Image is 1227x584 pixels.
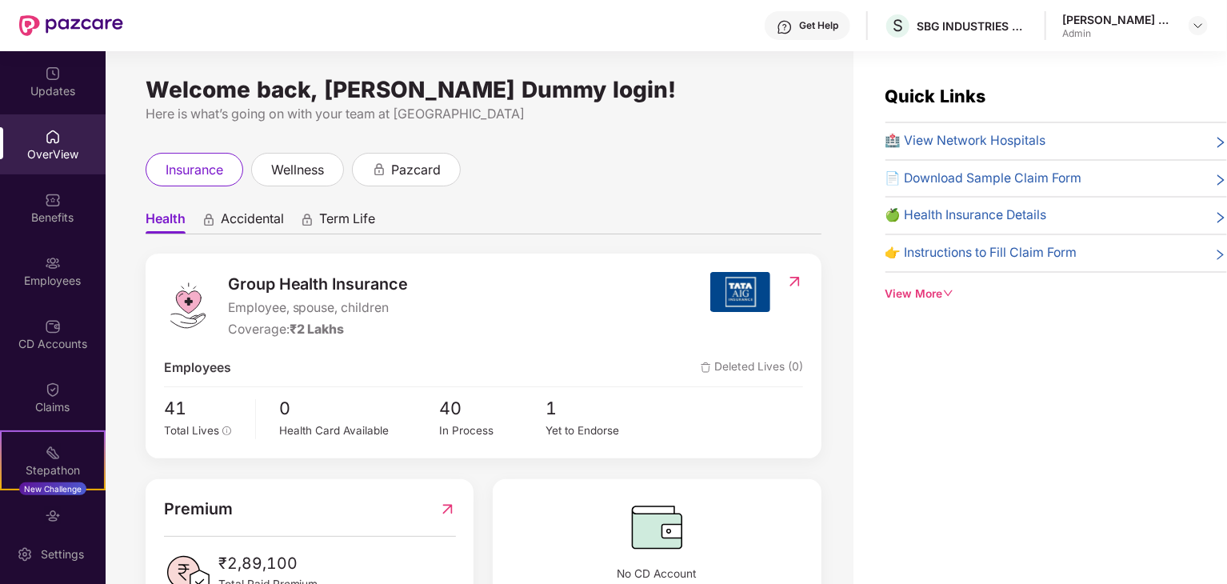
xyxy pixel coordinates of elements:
span: pazcard [391,160,441,180]
div: View More [885,286,1227,303]
span: Employee, spouse, children [228,298,409,318]
span: ₹2,89,100 [218,551,318,576]
div: Get Help [799,19,838,32]
span: 40 [439,395,546,422]
span: right [1214,209,1227,226]
img: svg+xml;base64,PHN2ZyBpZD0iQmVuZWZpdHMiIHhtbG5zPSJodHRwOi8vd3d3LnczLm9yZy8yMDAwL3N2ZyIgd2lkdGg9Ij... [45,192,61,208]
img: RedirectIcon [786,274,803,290]
img: New Pazcare Logo [19,15,123,36]
img: svg+xml;base64,PHN2ZyBpZD0iVXBkYXRlZCIgeG1sbnM9Imh0dHA6Ly93d3cudzMub3JnLzIwMDAvc3ZnIiB3aWR0aD0iMj... [45,66,61,82]
span: 41 [164,395,244,422]
img: svg+xml;base64,PHN2ZyBpZD0iU2V0dGluZy0yMHgyMCIgeG1sbnM9Imh0dHA6Ly93d3cudzMub3JnLzIwMDAvc3ZnIiB3aW... [17,546,33,562]
img: logo [164,282,212,330]
img: svg+xml;base64,PHN2ZyBpZD0iQ0RfQWNjb3VudHMiIGRhdGEtbmFtZT0iQ0QgQWNjb3VudHMiIHhtbG5zPSJodHRwOi8vd3... [45,318,61,334]
img: RedirectIcon [439,497,456,522]
div: Health Card Available [280,422,440,439]
img: svg+xml;base64,PHN2ZyBpZD0iRW5kb3JzZW1lbnRzIiB4bWxucz0iaHR0cDovL3d3dy53My5vcmcvMjAwMC9zdmciIHdpZH... [45,508,61,524]
span: 📄 Download Sample Claim Form [885,169,1082,189]
div: animation [300,212,314,226]
span: 🍏 Health Insurance Details [885,206,1047,226]
div: SBG INDUSTRIES PRIVATE LIMITED [917,18,1029,34]
img: insurerIcon [710,272,770,312]
div: Here is what’s going on with your team at [GEOGRAPHIC_DATA] [146,104,821,124]
div: animation [202,212,216,226]
span: right [1214,172,1227,189]
img: svg+xml;base64,PHN2ZyBpZD0iRW1wbG95ZWVzIiB4bWxucz0iaHR0cDovL3d3dy53My5vcmcvMjAwMC9zdmciIHdpZHRoPS... [45,255,61,271]
div: Stepathon [2,462,104,478]
div: Welcome back, [PERSON_NAME] Dummy login! [146,83,821,96]
img: svg+xml;base64,PHN2ZyB4bWxucz0iaHR0cDovL3d3dy53My5vcmcvMjAwMC9zdmciIHdpZHRoPSIyMSIgaGVpZ2h0PSIyMC... [45,445,61,461]
div: Coverage: [228,320,409,340]
div: New Challenge [19,482,86,495]
img: svg+xml;base64,PHN2ZyBpZD0iRHJvcGRvd24tMzJ4MzIiIHhtbG5zPSJodHRwOi8vd3d3LnczLm9yZy8yMDAwL3N2ZyIgd2... [1192,19,1205,32]
span: wellness [271,160,324,180]
span: ₹2 Lakhs [290,322,345,337]
span: down [943,288,954,299]
img: deleteIcon [701,362,711,373]
span: 1 [546,395,653,422]
img: svg+xml;base64,PHN2ZyBpZD0iQ2xhaW0iIHhtbG5zPSJodHRwOi8vd3d3LnczLm9yZy8yMDAwL3N2ZyIgd2lkdGg9IjIwIi... [45,382,61,398]
img: svg+xml;base64,PHN2ZyBpZD0iSG9tZSIgeG1sbnM9Imh0dHA6Ly93d3cudzMub3JnLzIwMDAvc3ZnIiB3aWR0aD0iMjAiIG... [45,129,61,145]
span: Deleted Lives (0) [701,358,803,378]
span: Employees [164,358,231,378]
span: insurance [166,160,223,180]
span: info-circle [222,426,232,436]
img: CDBalanceIcon [511,497,803,558]
span: 👉 Instructions to Fill Claim Form [885,243,1077,263]
span: Term Life [319,210,375,234]
span: Health [146,210,186,234]
span: Total Lives [164,424,219,437]
span: Premium [164,497,233,522]
span: Quick Links [885,86,986,106]
div: Admin [1062,27,1174,40]
div: In Process [439,422,546,439]
span: Group Health Insurance [228,272,409,297]
div: Yet to Endorse [546,422,653,439]
img: svg+xml;base64,PHN2ZyBpZD0iSGVscC0zMngzMiIgeG1sbnM9Imh0dHA6Ly93d3cudzMub3JnLzIwMDAvc3ZnIiB3aWR0aD... [777,19,793,35]
span: 0 [280,395,440,422]
span: Accidental [221,210,284,234]
div: [PERSON_NAME] Dummy login [1062,12,1174,27]
span: 🏥 View Network Hospitals [885,131,1046,151]
span: S [893,16,903,35]
div: animation [372,162,386,176]
div: Settings [36,546,89,562]
span: right [1214,246,1227,263]
span: right [1214,134,1227,151]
